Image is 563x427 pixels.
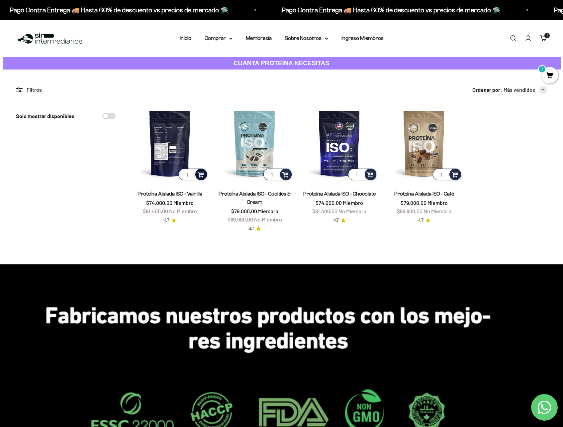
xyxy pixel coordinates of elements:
[427,200,448,206] span: Miembro
[143,208,168,214] span: $81.400,00
[472,85,502,94] span: Ordenar por:
[504,85,547,94] button: Más vendidos
[303,191,376,197] a: Proteína Aislada ISO - Chocolate
[228,216,253,222] span: $86.900,00
[397,208,422,214] span: $86.900,00
[504,85,535,94] span: Más vendidos
[541,72,558,79] a: 1
[164,217,176,224] a: 4.74.7 de 5.0 estrellas
[282,5,501,15] p: Pago Contra Entrega 🚚 Hasta 60% de descuento vs precios de mercado 🛸
[333,217,346,224] a: 4.74.7 de 5.0 estrellas
[169,208,197,214] span: No Miembro
[338,208,366,214] span: No Miembro
[234,60,329,67] strong: CUANTA PROTEÍNA NECESITAS
[418,217,423,224] span: 4.7
[231,208,257,214] span: $79.000,00
[138,191,202,197] a: Proteína Aislada ISO - Vainilla
[547,34,548,37] span: 1
[248,225,254,232] span: 4.7
[180,35,191,41] a: Inicio
[246,35,272,41] a: Membresía
[258,208,278,214] span: Miembro
[343,200,363,206] span: Miembro
[423,208,451,214] span: No Miembro
[173,200,194,206] span: Miembro
[10,5,229,15] p: Pago Contra Entrega 🚚 Hasta 60% de descuento vs precios de mercado 🛸
[132,105,208,182] img: Proteína Aislada ISO - Vainilla
[146,200,172,206] span: $74.000,00
[205,34,233,43] summary: Comprar
[254,216,282,222] span: No Miembro
[164,217,169,224] span: 4.7
[248,225,261,232] a: 4.74.7 de 5.0 estrellas
[312,208,337,214] span: $81.400,00
[401,200,426,206] span: $79.000,00
[394,191,454,197] a: Proteína Aislada ISO - Café
[219,191,291,205] a: Proteína Aislada ISO - Cookies & Cream
[538,65,546,73] mark: 1
[3,57,561,70] a: CUANTA PROTEÍNA NECESITAS
[418,217,430,224] a: 4.74.7 de 5.0 estrellas
[316,200,342,206] span: $74.000,00
[341,35,384,41] a: Ingreso Miembros
[16,85,116,94] div: Filtros
[333,217,339,224] span: 4.7
[16,112,74,120] label: Solo mostrar disponibles
[285,34,328,43] summary: Sobre Nosotros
